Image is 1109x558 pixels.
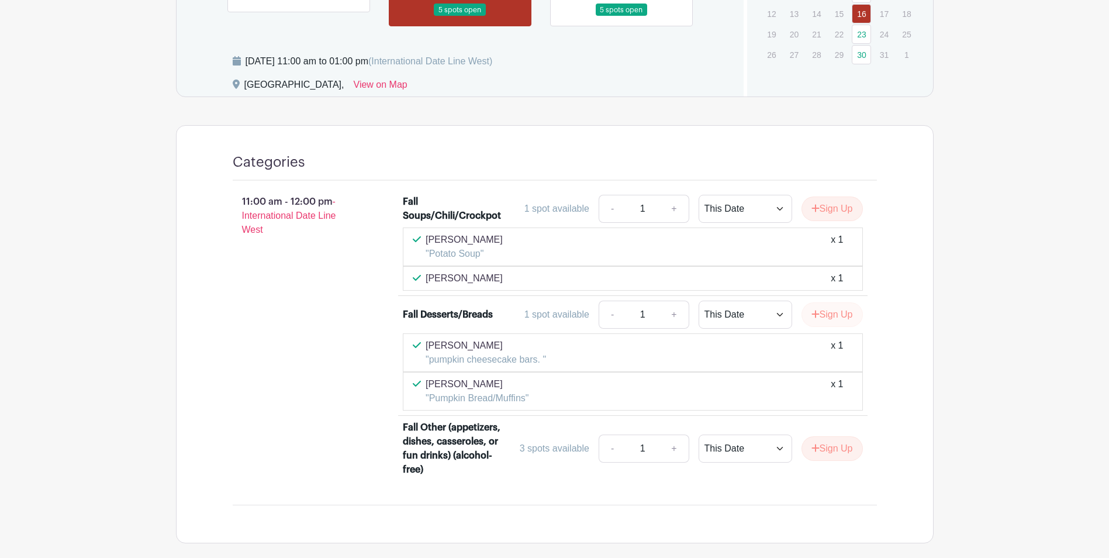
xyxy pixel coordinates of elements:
[426,339,546,353] p: [PERSON_NAME]
[246,54,493,68] div: [DATE] 11:00 am to 01:00 pm
[403,421,504,477] div: Fall Other (appetizers, dishes, casseroles, or fun drinks) (alcohol-free)
[831,271,843,285] div: x 1
[785,46,804,64] p: 27
[897,25,916,43] p: 25
[852,25,871,44] a: 23
[875,5,894,23] p: 17
[368,56,492,66] span: (International Date Line West)
[875,46,894,64] p: 31
[426,353,546,367] p: "pumpkin cheesecake bars. "
[426,271,503,285] p: [PERSON_NAME]
[785,25,804,43] p: 20
[403,308,493,322] div: Fall Desserts/Breads
[403,195,504,223] div: Fall Soups/Chili/Crockpot
[426,377,528,391] p: [PERSON_NAME]
[233,154,305,171] h4: Categories
[426,247,503,261] p: "Potato Soup"
[831,339,843,367] div: x 1
[599,301,626,329] a: -
[354,78,407,97] a: View on Map
[852,45,871,64] a: 30
[524,202,589,216] div: 1 spot available
[426,233,503,247] p: [PERSON_NAME]
[599,195,626,223] a: -
[659,435,689,463] a: +
[807,5,826,23] p: 14
[852,4,871,23] a: 16
[242,197,336,235] span: - International Date Line West
[807,25,826,43] p: 21
[801,302,863,327] button: Sign Up
[762,5,781,23] p: 12
[214,190,385,242] p: 11:00 am - 12:00 pm
[897,46,916,64] p: 1
[897,5,916,23] p: 18
[659,195,689,223] a: +
[785,5,804,23] p: 13
[244,78,344,97] div: [GEOGRAPHIC_DATA],
[524,308,589,322] div: 1 spot available
[599,435,626,463] a: -
[801,436,863,461] button: Sign Up
[875,25,894,43] p: 24
[659,301,689,329] a: +
[830,5,849,23] p: 15
[830,46,849,64] p: 29
[801,197,863,221] button: Sign Up
[831,377,843,405] div: x 1
[831,233,843,261] div: x 1
[426,391,528,405] p: "Pumpkin Bread/Muffins"
[762,25,781,43] p: 19
[807,46,826,64] p: 28
[830,25,849,43] p: 22
[520,442,589,456] div: 3 spots available
[762,46,781,64] p: 26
